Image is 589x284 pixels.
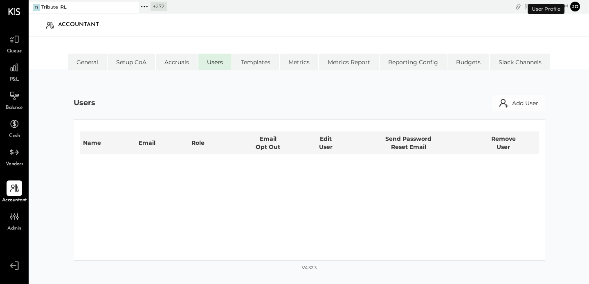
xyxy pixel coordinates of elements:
[380,54,447,70] li: Reporting Config
[7,225,21,232] span: Admin
[0,209,28,232] a: Admin
[0,180,28,204] a: Accountant
[0,144,28,168] a: Vendors
[58,18,107,32] div: Accountant
[233,131,303,154] th: Email Opt Out
[348,131,468,154] th: Send Password Reset Email
[6,161,23,168] span: Vendors
[528,4,564,14] div: User Profile
[524,2,568,10] div: [DATE]
[0,116,28,140] a: Cash
[319,54,379,70] li: Metrics Report
[6,104,23,112] span: Balance
[2,197,27,204] span: Accountant
[33,4,40,11] div: TI
[74,98,95,108] div: Users
[468,131,539,154] th: Remove User
[302,265,317,271] div: v 4.32.3
[303,131,348,154] th: Edit User
[490,54,550,70] li: Slack Channels
[151,2,167,11] div: + 272
[514,2,522,11] div: copy link
[156,54,198,70] li: Accruals
[544,2,560,10] span: 10 : 36
[198,54,232,70] li: Users
[188,131,233,154] th: Role
[280,54,318,70] li: Metrics
[561,3,568,9] span: am
[80,131,135,154] th: Name
[447,54,489,70] li: Budgets
[0,88,28,112] a: Balance
[10,76,19,83] span: P&L
[232,54,279,70] li: Templates
[108,54,155,70] li: Setup CoA
[0,60,28,83] a: P&L
[492,95,545,111] button: Add User
[570,2,580,11] button: Jo
[7,48,22,55] span: Queue
[9,133,20,140] span: Cash
[68,54,107,70] li: General
[0,32,28,55] a: Queue
[41,4,67,11] div: Tribute IRL
[135,131,188,154] th: Email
